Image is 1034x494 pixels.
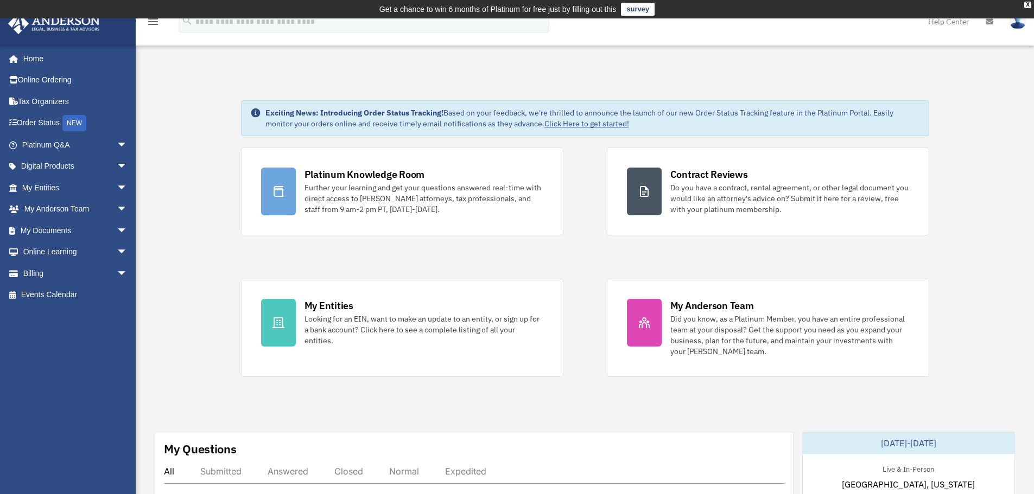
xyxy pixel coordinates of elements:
[8,69,144,91] a: Online Ordering
[803,432,1014,454] div: [DATE]-[DATE]
[117,220,138,242] span: arrow_drop_down
[117,241,138,264] span: arrow_drop_down
[670,299,754,312] div: My Anderson Team
[842,478,975,491] span: [GEOGRAPHIC_DATA], [US_STATE]
[265,107,920,129] div: Based on your feedback, we're thrilled to announce the launch of our new Order Status Tracking fe...
[305,168,425,181] div: Platinum Knowledge Room
[334,466,363,477] div: Closed
[117,177,138,199] span: arrow_drop_down
[241,279,563,377] a: My Entities Looking for an EIN, want to make an update to an entity, or sign up for a bank accoun...
[8,134,144,156] a: Platinum Q&Aarrow_drop_down
[445,466,486,477] div: Expedited
[8,241,144,263] a: Online Learningarrow_drop_down
[62,115,86,131] div: NEW
[8,284,144,306] a: Events Calendar
[670,313,909,357] div: Did you know, as a Platinum Member, you have an entire professional team at your disposal? Get th...
[265,108,443,118] strong: Exciting News: Introducing Order Status Tracking!
[1010,14,1026,29] img: User Pic
[117,134,138,156] span: arrow_drop_down
[164,441,237,457] div: My Questions
[8,262,144,284] a: Billingarrow_drop_down
[117,156,138,178] span: arrow_drop_down
[147,15,160,28] i: menu
[268,466,308,477] div: Answered
[117,262,138,285] span: arrow_drop_down
[8,220,144,241] a: My Documentsarrow_drop_down
[8,177,144,198] a: My Entitiesarrow_drop_down
[8,91,144,112] a: Tax Organizers
[181,15,193,27] i: search
[621,3,655,16] a: survey
[164,466,174,477] div: All
[241,147,563,235] a: Platinum Knowledge Room Further your learning and get your questions answered real-time with dire...
[117,198,138,221] span: arrow_drop_down
[8,48,138,69] a: Home
[8,156,144,177] a: Digital Productsarrow_drop_down
[1024,2,1031,8] div: close
[389,466,419,477] div: Normal
[670,168,748,181] div: Contract Reviews
[305,299,353,312] div: My Entities
[5,13,103,34] img: Anderson Advisors Platinum Portal
[607,279,929,377] a: My Anderson Team Did you know, as a Platinum Member, you have an entire professional team at your...
[200,466,242,477] div: Submitted
[8,198,144,220] a: My Anderson Teamarrow_drop_down
[607,147,929,235] a: Contract Reviews Do you have a contract, rental agreement, or other legal document you would like...
[305,182,543,215] div: Further your learning and get your questions answered real-time with direct access to [PERSON_NAM...
[379,3,617,16] div: Get a chance to win 6 months of Platinum for free just by filling out this
[544,119,629,129] a: Click Here to get started!
[8,112,144,134] a: Order StatusNEW
[305,313,543,346] div: Looking for an EIN, want to make an update to an entity, or sign up for a bank account? Click her...
[147,19,160,28] a: menu
[874,463,943,474] div: Live & In-Person
[670,182,909,215] div: Do you have a contract, rental agreement, or other legal document you would like an attorney's ad...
